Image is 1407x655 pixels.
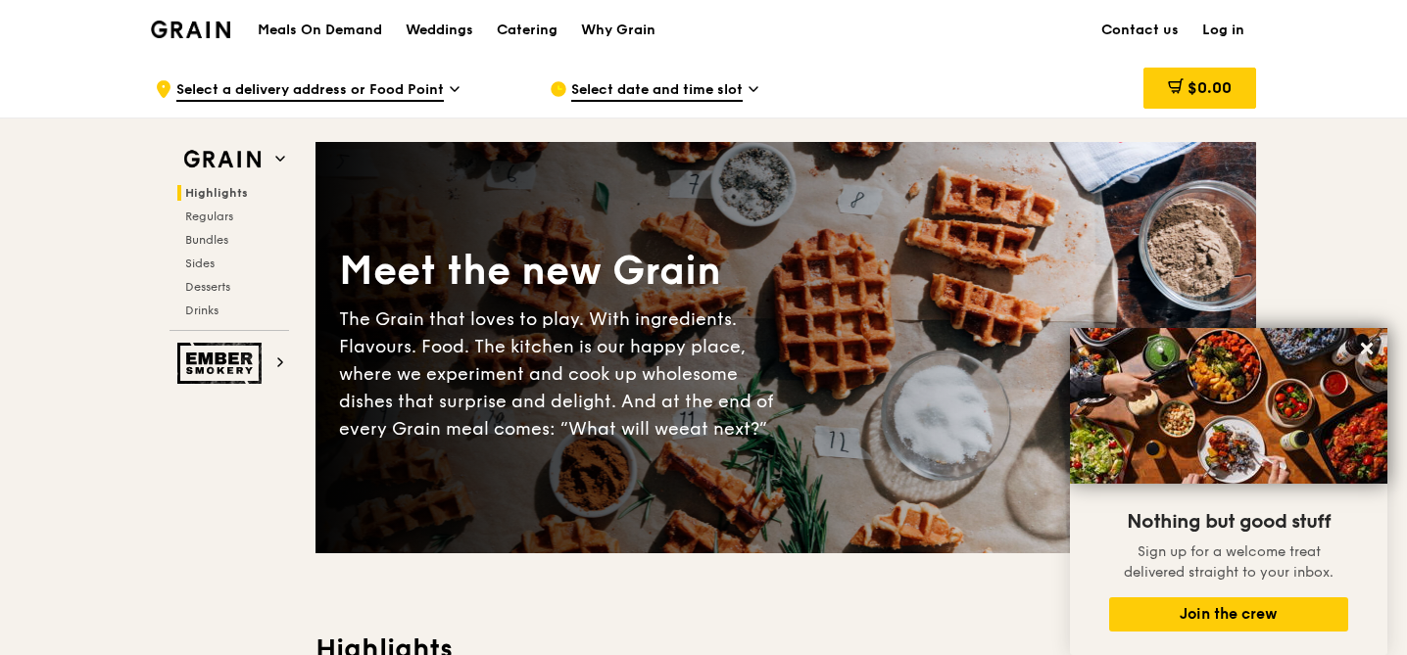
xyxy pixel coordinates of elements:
[339,245,786,298] div: Meet the new Grain
[1190,1,1256,60] a: Log in
[569,1,667,60] a: Why Grain
[394,1,485,60] a: Weddings
[571,80,743,102] span: Select date and time slot
[177,142,267,177] img: Grain web logo
[485,1,569,60] a: Catering
[185,304,218,317] span: Drinks
[1124,543,1334,581] span: Sign up for a welcome treat delivered straight to your inbox.
[185,186,248,200] span: Highlights
[176,80,444,102] span: Select a delivery address or Food Point
[679,418,767,440] span: eat next?”
[406,1,473,60] div: Weddings
[177,343,267,384] img: Ember Smokery web logo
[185,233,228,247] span: Bundles
[185,210,233,223] span: Regulars
[1070,328,1387,484] img: DSC07876-Edit02-Large.jpeg
[151,21,230,38] img: Grain
[339,305,786,443] div: The Grain that loves to play. With ingredients. Flavours. Food. The kitchen is our happy place, w...
[1090,1,1190,60] a: Contact us
[185,280,230,294] span: Desserts
[258,21,382,40] h1: Meals On Demand
[1109,597,1348,632] button: Join the crew
[581,1,655,60] div: Why Grain
[1351,333,1383,364] button: Close
[1188,78,1232,97] span: $0.00
[1127,510,1331,534] span: Nothing but good stuff
[185,257,215,270] span: Sides
[497,1,558,60] div: Catering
